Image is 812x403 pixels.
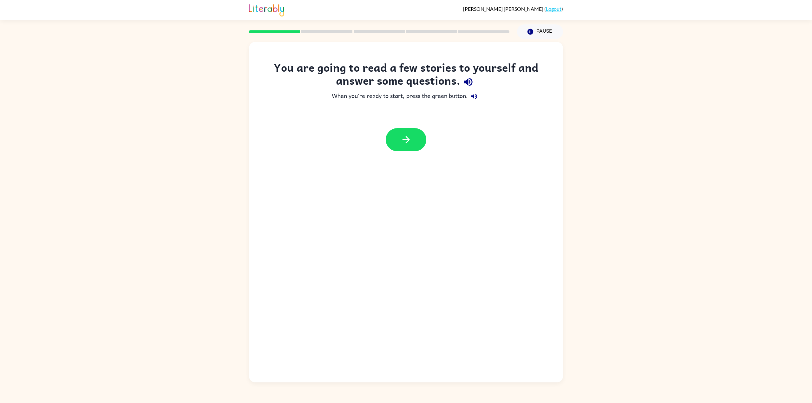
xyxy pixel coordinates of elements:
[249,3,284,16] img: Literably
[262,61,550,90] div: You are going to read a few stories to yourself and answer some questions.
[463,6,544,12] span: [PERSON_NAME] [PERSON_NAME]
[546,6,561,12] a: Logout
[517,24,563,39] button: Pause
[463,6,563,12] div: ( )
[262,90,550,103] div: When you're ready to start, press the green button.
